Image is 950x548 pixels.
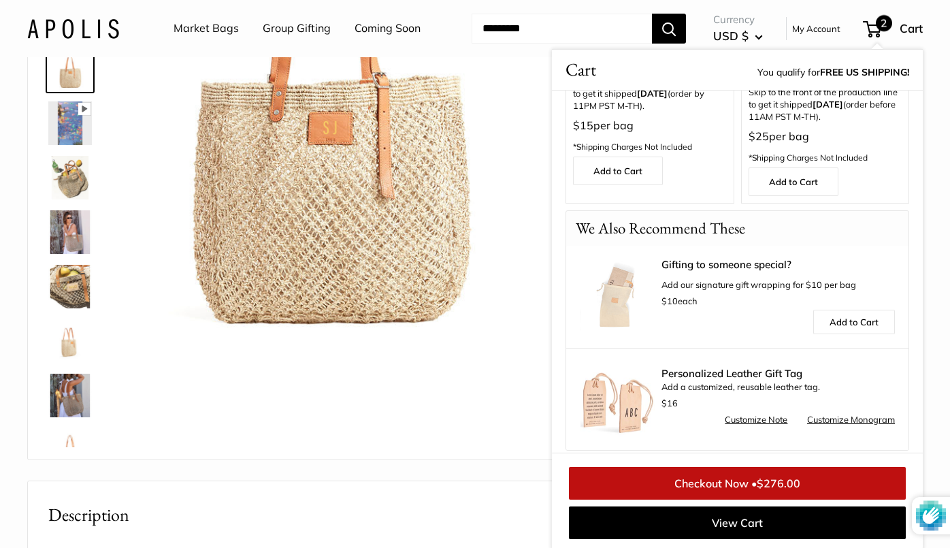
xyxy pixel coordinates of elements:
img: Mercado Woven in Natural [48,210,92,254]
p: Skip to the front of the production line to get it shipped (order by 11PM PST M-TH). [573,76,727,112]
div: Add our signature gift wrapping for $10 per bag [661,259,895,310]
img: Mercado Woven in Natural [48,428,92,472]
a: View Cart [569,506,906,539]
img: Mercado Woven in Natural [48,101,92,145]
button: USD $ [713,25,763,47]
img: Mercado Woven in Natural [48,156,92,199]
span: each [661,295,698,306]
span: USD $ [713,29,749,43]
span: Personalized Leather Gift Tag [661,368,895,379]
span: Skip to the front of the production line to get it shipped (order before 11AM PST M-TH). [749,86,902,123]
a: Add to Cart [813,309,895,334]
strong: [DATE] [813,99,843,110]
a: Mercado Woven in Natural [46,371,95,420]
span: Currency [713,10,763,29]
span: $25 [749,129,769,143]
a: Mercado Woven in Natural [46,208,95,257]
img: Luggage Tag [580,361,655,436]
a: Mercado Woven in Natural [46,99,95,148]
span: Cart [566,57,596,83]
img: customizer-prod [137,47,534,444]
input: Search... [472,14,652,44]
a: 2 Cart [864,18,923,39]
a: Mercado Woven in Natural [46,317,95,366]
p: We Also Recommend These [566,210,755,245]
span: $15 [573,118,593,132]
a: Coming Soon [355,18,421,39]
span: *Shipping Charges Not Included [573,141,692,151]
span: You qualify for [757,63,909,83]
a: Customize Monogram [807,412,895,428]
span: 2 [876,15,892,31]
a: Checkout Now •$276.00 [569,467,906,500]
img: Mercado Woven in Natural [48,374,92,417]
span: Cart [900,21,923,35]
b: [DATE] [637,88,668,99]
a: Add to Cart [573,156,663,184]
p: per bag [573,116,727,157]
img: Mercado Woven in Natural [48,265,92,308]
img: Apolis [27,18,119,38]
span: *Shipping Charges Not Included [749,152,868,162]
span: $276.00 [757,477,800,490]
a: Group Gifting [263,18,331,39]
img: Mercado Woven in Natural [48,319,92,363]
p: per bag [749,127,902,167]
a: Mercado Woven in Natural [46,44,95,93]
img: Protected by hCaptcha [916,497,946,534]
a: Mercado Woven in Natural [46,425,95,474]
strong: FREE US SHIPPING! [820,66,909,78]
a: My Account [792,20,840,37]
img: Apolis Signature Gift Wrapping [580,259,655,334]
a: Add to Cart [749,167,838,195]
h2: Description [48,502,534,528]
a: Market Bags [174,18,239,39]
a: Mercado Woven in Natural [46,153,95,202]
a: Customize Note [725,412,787,428]
div: Add a customized, reusable leather tag. [661,368,895,412]
button: Search [652,14,686,44]
a: Mercado Woven in Natural [46,262,95,311]
a: Gifting to someone special? [661,259,895,270]
iframe: Sign Up via Text for Offers [11,496,146,537]
span: $16 [661,398,678,408]
span: $10 [661,295,678,306]
img: Mercado Woven in Natural [48,47,92,91]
